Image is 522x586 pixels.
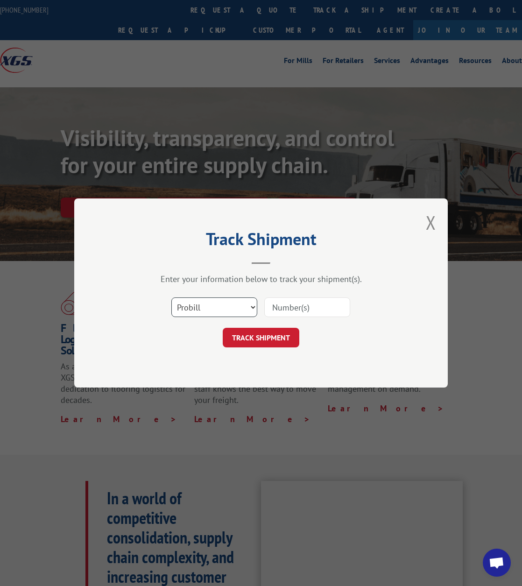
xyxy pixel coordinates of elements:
[121,233,401,250] h2: Track Shipment
[121,274,401,284] div: Enter your information below to track your shipment(s).
[223,328,299,347] button: TRACK SHIPMENT
[483,549,511,577] div: Open chat
[426,210,436,235] button: Close modal
[264,297,350,317] input: Number(s)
